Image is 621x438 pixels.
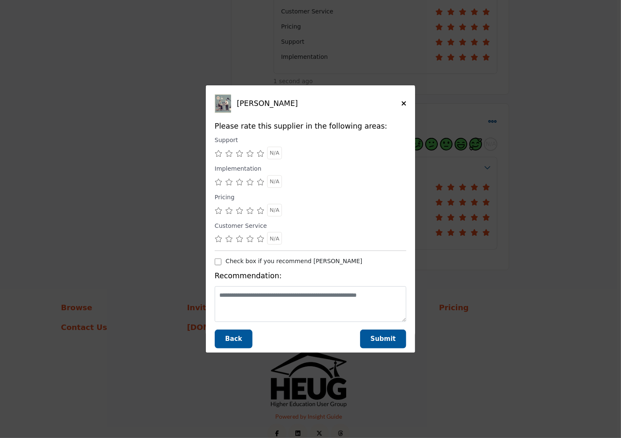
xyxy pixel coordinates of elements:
[270,235,279,242] span: N/A
[215,330,253,348] button: Back
[270,178,279,185] span: N/A
[401,99,406,108] button: Close
[237,99,401,108] h5: [PERSON_NAME]
[215,165,261,172] h6: Implementation
[215,272,406,280] h5: Recommendation:
[215,122,406,131] h5: Please rate this supplier in the following areas:
[215,137,238,144] h6: Support
[270,207,279,213] span: N/A
[270,150,279,156] span: N/A
[226,257,362,266] label: Check box if you recommend [PERSON_NAME]
[371,335,396,343] span: Submit
[360,330,406,348] button: Submit
[215,222,267,230] h6: Customer Service
[225,335,242,343] span: Back
[215,194,234,201] h6: Pricing
[215,94,234,113] img: Gideon Taylor Logo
